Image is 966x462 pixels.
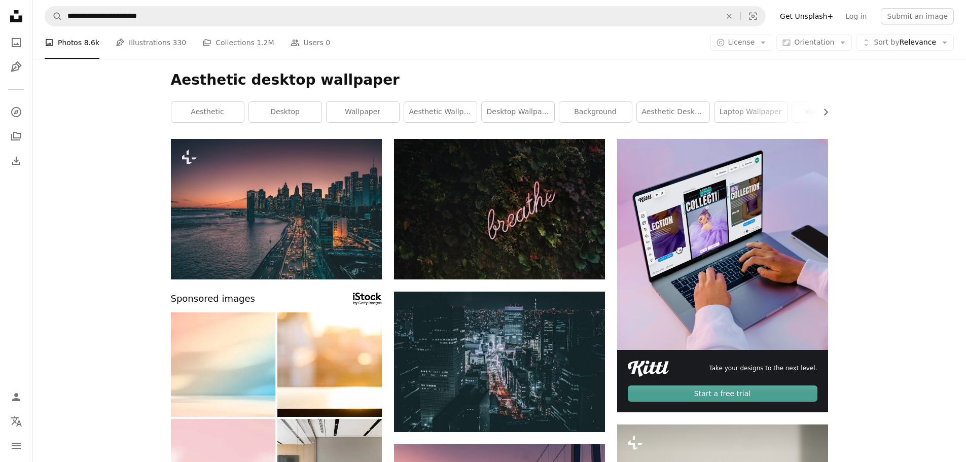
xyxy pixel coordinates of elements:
a: Photos [6,32,26,53]
a: aesthetic desktop [637,102,709,122]
span: License [728,38,755,46]
img: Empty wooden table in front of abstract blurred bokeh background of restaurant [277,312,382,417]
span: Take your designs to the next level. [709,364,817,373]
a: aesthetic wallpaper [404,102,477,122]
a: aerial photography of city skyline during night time [394,357,605,366]
a: Download History [6,151,26,171]
button: Submit an image [881,8,954,24]
button: scroll list to the right [816,102,828,122]
button: Sort byRelevance [856,34,954,51]
a: background [559,102,632,122]
h1: Aesthetic desktop wallpaper [171,71,828,89]
img: aerial photography of city skyline during night time [394,292,605,432]
a: The Manhattan Bridge in the evening, USA [171,204,382,214]
a: Illustrations 330 [116,26,186,59]
a: laptop wallpaper [714,102,787,122]
img: file-1719664968387-83d5a3f4d758image [617,139,828,350]
span: Sort by [874,38,899,46]
a: Explore [6,102,26,122]
span: 330 [173,37,187,48]
a: Take your designs to the next level.Start a free trial [617,139,828,412]
a: Collections [6,126,26,147]
img: Breathe neon signage [394,139,605,279]
span: 1.2M [257,37,274,48]
button: Clear [718,7,740,26]
form: Find visuals sitewide [45,6,766,26]
a: Log in [839,8,873,24]
a: aesthetic [171,102,244,122]
img: The Manhattan Bridge in the evening, USA [171,139,382,279]
a: Users 0 [291,26,331,59]
a: Collections 1.2M [202,26,274,59]
a: desktop [249,102,321,122]
img: file-1711049718225-ad48364186d3image [628,361,669,377]
button: License [710,34,773,51]
span: 0 [326,37,330,48]
button: Language [6,411,26,432]
span: Relevance [874,38,936,48]
a: wallpaper [327,102,399,122]
span: Sponsored images [171,292,255,306]
a: wallpaper 4k [792,102,865,122]
button: Search Unsplash [45,7,62,26]
img: Light Shadow Beige gold Blue Studio Room Background,Cream Yellow Summer on Table Product,Overlay ... [171,312,275,417]
a: Illustrations [6,57,26,77]
a: desktop wallpaper [482,102,554,122]
a: Log in / Sign up [6,387,26,407]
button: Visual search [741,7,765,26]
span: Orientation [794,38,834,46]
a: Get Unsplash+ [774,8,839,24]
a: Breathe neon signage [394,204,605,214]
button: Orientation [776,34,852,51]
div: Start a free trial [628,385,817,402]
button: Menu [6,436,26,456]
